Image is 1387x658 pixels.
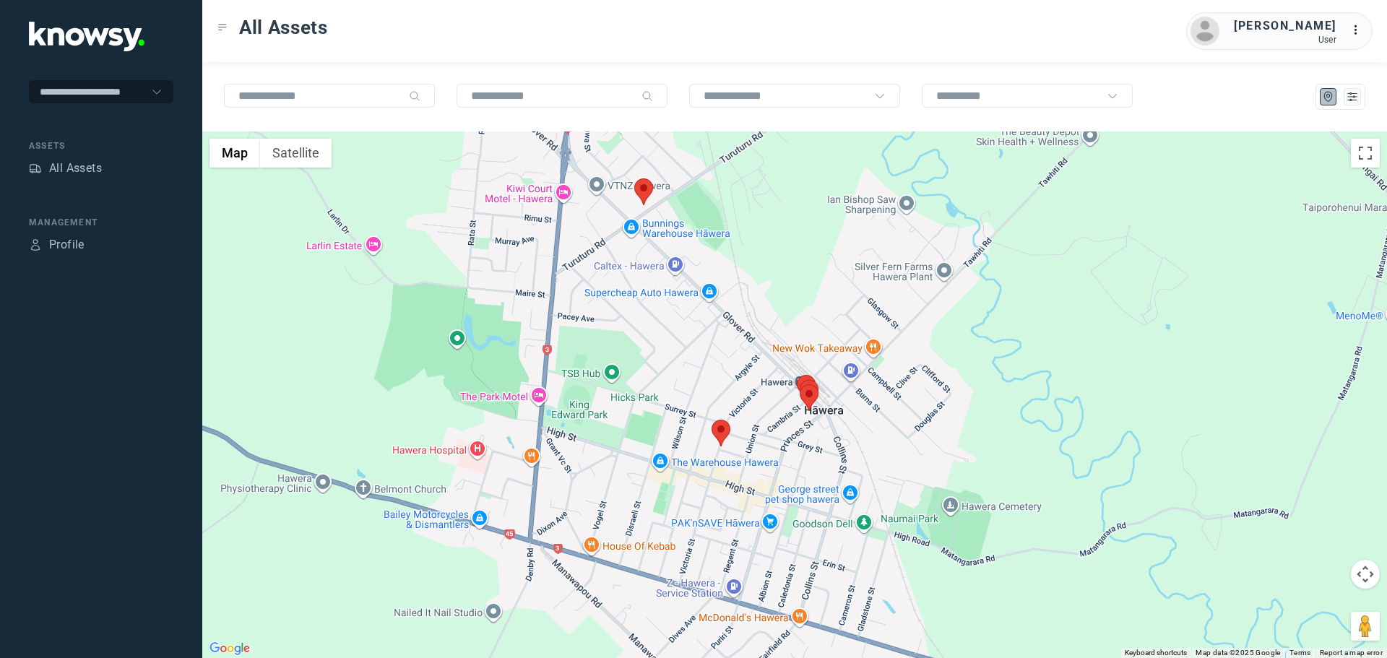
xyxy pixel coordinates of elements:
div: List [1346,90,1359,103]
a: Terms (opens in new tab) [1289,649,1311,657]
div: Profile [29,238,42,251]
tspan: ... [1352,25,1366,35]
div: Search [409,90,420,102]
div: Toggle Menu [217,22,228,33]
span: Map data ©2025 Google [1196,649,1280,657]
div: Profile [49,236,85,254]
div: All Assets [49,160,102,177]
button: Show street map [209,139,260,168]
span: All Assets [239,14,328,40]
button: Show satellite imagery [260,139,332,168]
div: Search [641,90,653,102]
div: User [1234,35,1336,45]
div: Map [1322,90,1335,103]
a: Open this area in Google Maps (opens a new window) [206,639,254,658]
button: Drag Pegman onto the map to open Street View [1351,612,1380,641]
a: Report a map error [1320,649,1383,657]
a: AssetsAll Assets [29,160,102,177]
div: Management [29,216,173,229]
button: Keyboard shortcuts [1125,648,1187,658]
div: : [1351,22,1368,41]
div: Assets [29,139,173,152]
div: [PERSON_NAME] [1234,17,1336,35]
div: : [1351,22,1368,39]
button: Toggle fullscreen view [1351,139,1380,168]
a: ProfileProfile [29,236,85,254]
div: Assets [29,162,42,175]
button: Map camera controls [1351,560,1380,589]
img: Application Logo [29,22,144,51]
img: Google [206,639,254,658]
img: avatar.png [1191,17,1219,46]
